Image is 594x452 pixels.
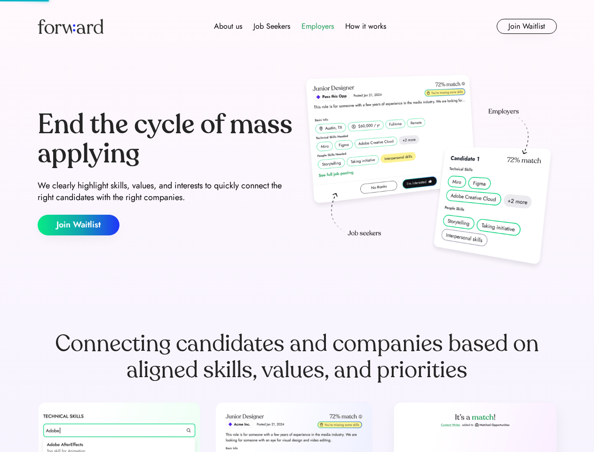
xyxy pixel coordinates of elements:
[345,21,386,32] div: How it works
[38,19,103,34] img: Forward logo
[497,19,557,34] button: Join Waitlist
[253,21,290,32] div: Job Seekers
[38,215,119,235] button: Join Waitlist
[38,180,293,203] div: We clearly highlight skills, values, and interests to quickly connect the right candidates with t...
[214,21,242,32] div: About us
[38,331,557,383] div: Connecting candidates and companies based on aligned skills, values, and priorities
[38,110,293,168] div: End the cycle of mass applying
[301,21,334,32] div: Employers
[301,72,557,274] img: hero-image.png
